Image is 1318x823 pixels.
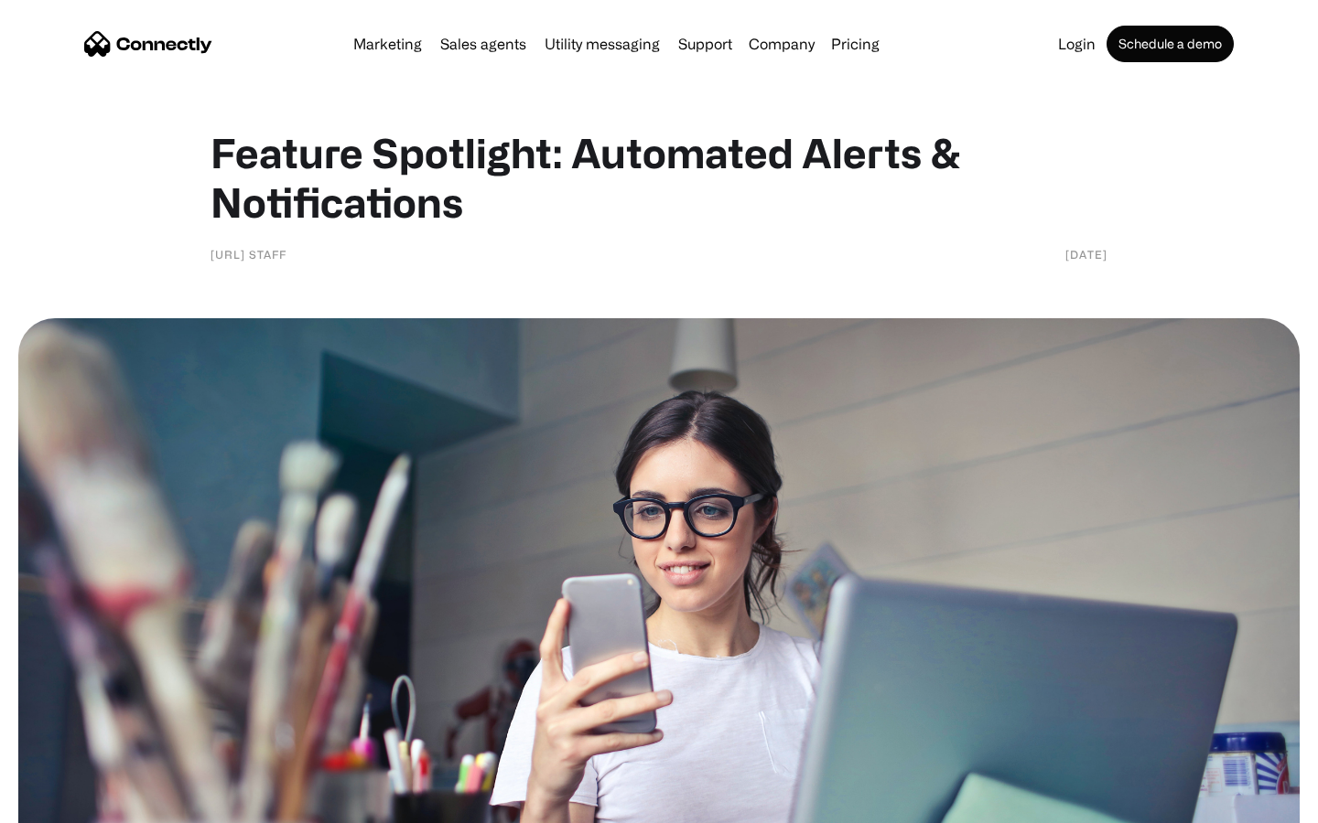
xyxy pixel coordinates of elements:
a: Sales agents [433,37,534,51]
a: Login [1051,37,1103,51]
div: [URL] staff [211,245,286,263]
a: Utility messaging [537,37,667,51]
div: [DATE] [1065,245,1107,263]
a: Marketing [346,37,429,51]
aside: Language selected: English [18,791,110,817]
div: Company [749,31,815,57]
ul: Language list [37,791,110,817]
a: Pricing [824,37,887,51]
a: Schedule a demo [1107,26,1234,62]
h1: Feature Spotlight: Automated Alerts & Notifications [211,128,1107,227]
a: Support [671,37,740,51]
